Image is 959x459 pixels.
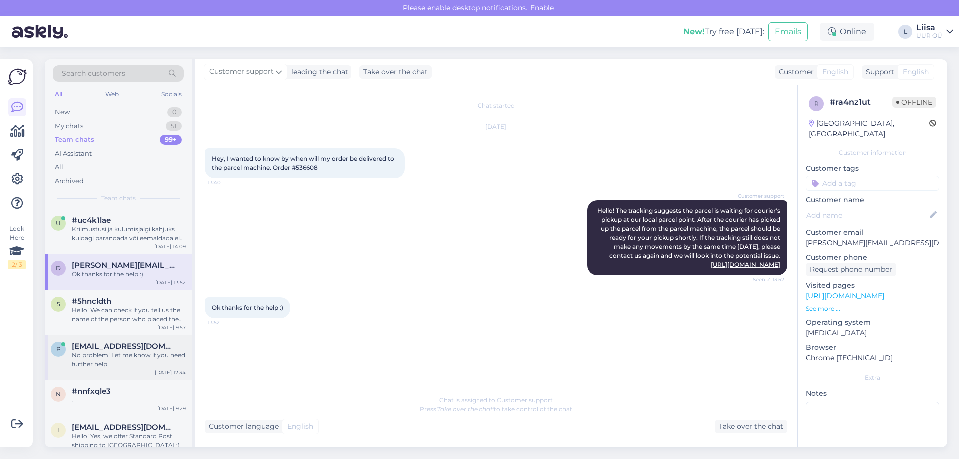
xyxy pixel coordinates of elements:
[809,118,929,139] div: [GEOGRAPHIC_DATA], [GEOGRAPHIC_DATA]
[72,225,186,243] div: Kriimustusi ja kulumisjälgi kahjuks kuidagi parandada või eemaldada ei ole võimalik. [PERSON_NAME...
[806,304,939,313] p: See more ...
[205,421,279,432] div: Customer language
[56,390,61,398] span: n
[209,66,274,77] span: Customer support
[56,264,61,272] span: d
[806,353,939,363] p: Chrome [TECHNICAL_ID]
[806,263,896,276] div: Request phone number
[72,270,186,279] div: Ok thanks for the help :)
[820,23,874,41] div: Online
[55,121,83,131] div: My chats
[57,426,59,434] span: i
[55,162,63,172] div: All
[359,65,432,79] div: Take over the chat
[159,88,184,101] div: Socials
[862,67,894,77] div: Support
[155,369,186,376] div: [DATE] 12:34
[775,67,814,77] div: Customer
[916,32,942,40] div: UUR OÜ
[747,276,784,283] span: Seen ✓ 13:52
[53,88,64,101] div: All
[55,149,92,159] div: AI Assistant
[72,297,111,306] span: #5hncldth
[8,260,26,269] div: 2 / 3
[167,107,182,117] div: 0
[212,304,283,311] span: Ok thanks for the help :)
[72,423,176,432] span: ivanabera@icloud.com
[8,67,27,86] img: Askly Logo
[72,342,176,351] span: poppyintokyo@gmail.com
[101,194,136,203] span: Team chats
[155,279,186,286] div: [DATE] 13:52
[527,3,557,12] span: Enable
[55,135,94,145] div: Team chats
[806,317,939,328] p: Operating system
[72,306,186,324] div: Hello! We can check if you tell us the name of the person who placed the order on the order number.
[8,224,26,269] div: Look Here
[806,227,939,238] p: Customer email
[56,219,61,227] span: u
[806,280,939,291] p: Visited pages
[62,68,125,79] span: Search customers
[683,27,705,36] b: New!
[420,405,572,413] span: Press to take control of the chat
[56,345,61,353] span: p
[208,319,245,326] span: 13:52
[72,351,186,369] div: No problem! Let me know if you need further help
[157,324,186,331] div: [DATE] 9:57
[806,373,939,382] div: Extra
[436,405,494,413] i: 'Take over the chat'
[166,121,182,131] div: 51
[768,22,808,41] button: Emails
[806,291,884,300] a: [URL][DOMAIN_NAME]
[103,88,121,101] div: Web
[55,107,70,117] div: New
[715,420,787,433] div: Take over the chat
[72,387,111,396] span: #nnfxqle3
[806,388,939,399] p: Notes
[822,67,848,77] span: English
[157,405,186,412] div: [DATE] 9:29
[154,243,186,250] div: [DATE] 14:09
[806,342,939,353] p: Browser
[72,396,186,405] div: .
[738,192,784,200] span: Customer support
[711,261,780,268] a: [URL][DOMAIN_NAME]
[806,148,939,157] div: Customer information
[212,155,396,171] span: Hey, I wanted to know by when will my order be delivered to the parcel machine. Order #536608
[205,101,787,110] div: Chat started
[806,176,939,191] input: Add a tag
[903,67,929,77] span: English
[287,421,313,432] span: English
[814,100,819,107] span: r
[916,24,942,32] div: Liisa
[806,328,939,338] p: [MEDICAL_DATA]
[55,176,84,186] div: Archived
[806,163,939,174] p: Customer tags
[916,24,953,40] a: LiisaUUR OÜ
[160,135,182,145] div: 99+
[898,25,912,39] div: L
[287,67,348,77] div: leading the chat
[806,252,939,263] p: Customer phone
[57,300,60,308] span: 5
[205,122,787,131] div: [DATE]
[597,207,782,268] span: Hello! The tracking suggests the parcel is waiting for courier's pickup at our local parcel point...
[806,195,939,205] p: Customer name
[830,96,892,108] div: # ra4nz1ut
[72,432,186,450] div: Hello! Yes, we offer Standard Post shipping to [GEOGRAPHIC_DATA] :)
[208,179,245,186] span: 13:40
[72,216,111,225] span: #uc4k1lae
[439,396,553,404] span: Chat is assigned to Customer support
[806,210,928,221] input: Add name
[683,26,764,38] div: Try free [DATE]:
[806,238,939,248] p: [PERSON_NAME][EMAIL_ADDRESS][DOMAIN_NAME]
[72,261,176,270] span: durrah.abdullah@gmail.com
[892,97,936,108] span: Offline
